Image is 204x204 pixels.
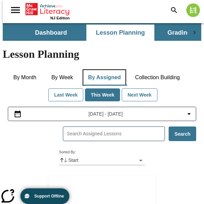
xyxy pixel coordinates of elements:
[48,88,83,102] button: Last Week
[88,111,123,118] span: [DATE] - [DATE]
[17,24,85,41] button: Dashboard
[20,188,69,204] button: Support Offline
[86,24,154,41] button: Lesson Planning
[26,2,70,16] a: Home
[45,69,79,86] button: By Week
[16,24,188,41] div: SubNavbar
[35,29,67,37] span: Dashboard
[3,48,201,61] h1: Lesson Planning
[182,1,204,19] button: Select a new avatar
[169,126,196,141] button: Search
[8,69,42,86] button: By Month
[50,16,70,20] span: NJ Edition
[3,23,201,41] div: SubNavbar
[186,3,200,17] img: avatar image
[34,194,64,199] span: Support Offline
[185,110,193,118] svg: Collapse Date Range Filter
[96,29,145,37] span: Lesson Planning
[59,150,76,155] label: Sorted By :
[166,2,182,18] button: Search
[11,110,193,118] button: Select the date range menu item
[68,157,79,164] p: Start
[26,2,70,20] div: Home
[85,88,120,102] button: This Week
[83,69,126,86] button: By Assigned
[130,69,185,86] button: Collection Building
[67,129,165,139] input: Search Assigned Lessons
[122,88,157,102] button: Next Week
[188,24,201,41] div: Next Tabs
